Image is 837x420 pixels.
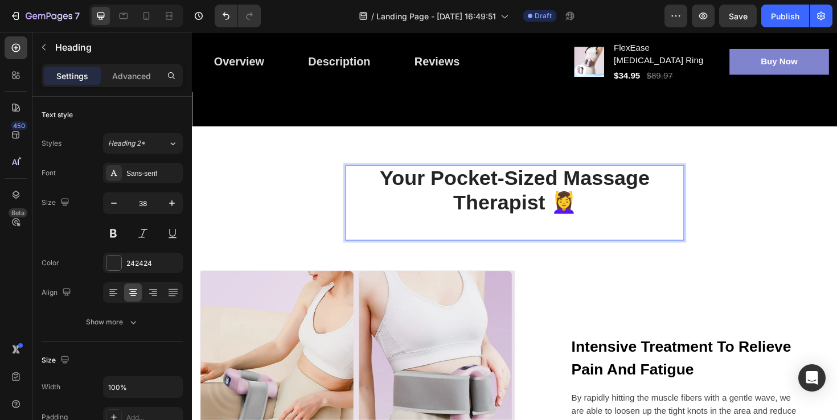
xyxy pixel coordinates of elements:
p: Advanced [112,70,151,82]
span: / [371,10,374,22]
button: Heading 2* [103,133,183,154]
span: Draft [535,11,552,21]
div: $34.95 [446,39,476,55]
div: Size [42,353,72,368]
div: Undo/Redo [215,5,261,27]
div: Size [42,195,72,211]
button: 7 [5,5,85,27]
span: Save [729,11,748,21]
div: Styles [42,138,61,149]
span: Heading 2* [108,138,145,149]
input: Auto [104,377,182,397]
p: Heading [55,40,178,54]
div: Text style [42,110,73,120]
button: Save [719,5,757,27]
div: Publish [771,10,799,22]
div: Sans-serif [126,168,180,179]
div: Font [42,168,56,178]
div: Show more [86,316,139,328]
div: Color [42,258,59,268]
div: 450 [11,121,27,130]
div: 242424 [126,258,180,269]
div: Open Intercom Messenger [798,364,826,392]
button: Publish [761,5,809,27]
h2: Rich Text Editor. Editing area: main [162,141,521,221]
div: Beta [9,208,27,217]
div: Align [42,285,73,300]
span: Landing Page - [DATE] 16:49:51 [376,10,496,22]
p: Your Pocket-Sized Massage Therapist 💆‍♀️ [163,142,520,194]
button: Show more [42,312,183,332]
div: Width [42,382,60,392]
p: Settings [56,70,88,82]
div: $89.97 [481,39,511,55]
p: Intensive Treatment To Relieve Pain And Fatigue [402,322,647,369]
div: Buy Now [602,25,641,39]
button: Buy Now [569,18,675,46]
iframe: Design area [192,32,837,420]
p: 7 [75,9,80,23]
